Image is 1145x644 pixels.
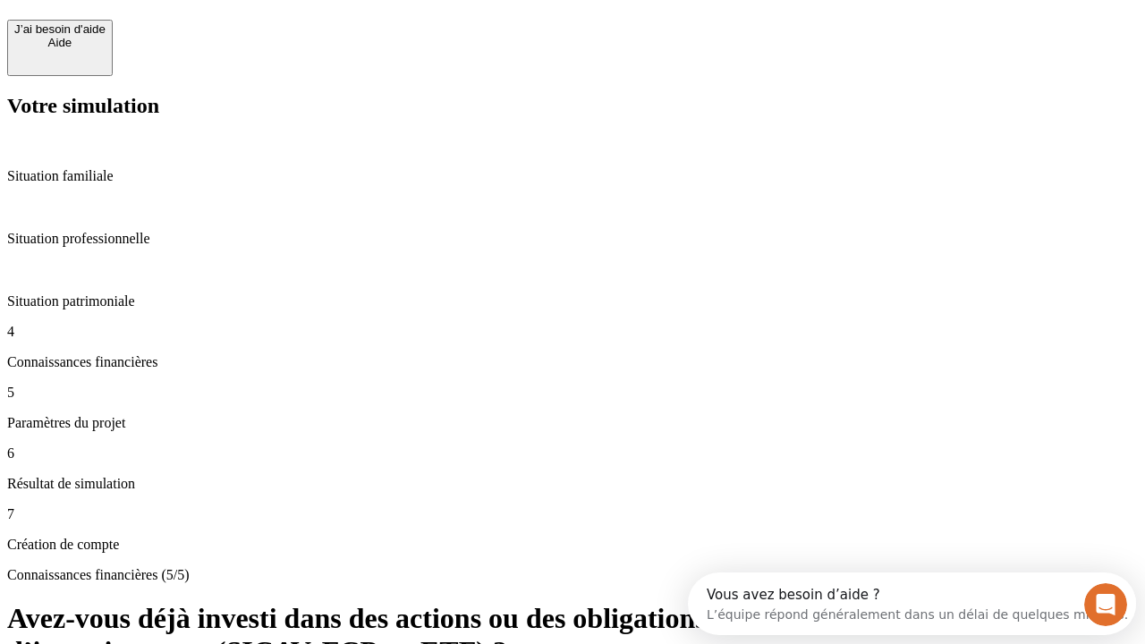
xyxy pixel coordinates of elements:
p: Situation familiale [7,168,1138,184]
p: 5 [7,385,1138,401]
p: 7 [7,506,1138,522]
iframe: Intercom live chat discovery launcher [688,572,1136,635]
p: Situation patrimoniale [7,293,1138,309]
p: Connaissances financières (5/5) [7,567,1138,583]
p: 6 [7,445,1138,462]
div: L’équipe répond généralement dans un délai de quelques minutes. [19,30,440,48]
p: Paramètres du projet [7,415,1138,431]
div: Vous avez besoin d’aide ? [19,15,440,30]
div: Aide [14,36,106,49]
p: Résultat de simulation [7,476,1138,492]
p: Création de compte [7,537,1138,553]
div: J’ai besoin d'aide [14,22,106,36]
button: J’ai besoin d'aideAide [7,20,113,76]
h2: Votre simulation [7,94,1138,118]
p: Connaissances financières [7,354,1138,370]
p: Situation professionnelle [7,231,1138,247]
iframe: Intercom live chat [1084,583,1127,626]
div: Ouvrir le Messenger Intercom [7,7,493,56]
p: 4 [7,324,1138,340]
